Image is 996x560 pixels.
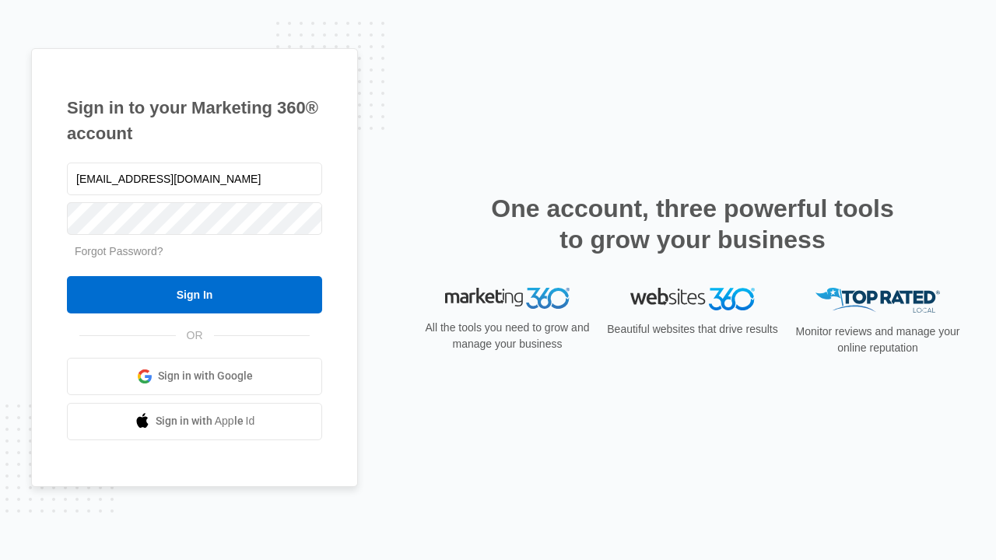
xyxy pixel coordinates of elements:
[67,276,322,313] input: Sign In
[791,324,965,356] p: Monitor reviews and manage your online reputation
[815,288,940,313] img: Top Rated Local
[605,321,780,338] p: Beautiful websites that drive results
[486,193,899,255] h2: One account, three powerful tools to grow your business
[176,327,214,344] span: OR
[158,368,253,384] span: Sign in with Google
[420,320,594,352] p: All the tools you need to grow and manage your business
[75,245,163,257] a: Forgot Password?
[630,288,755,310] img: Websites 360
[156,413,255,429] span: Sign in with Apple Id
[445,288,570,310] img: Marketing 360
[67,163,322,195] input: Email
[67,403,322,440] a: Sign in with Apple Id
[67,95,322,146] h1: Sign in to your Marketing 360® account
[67,358,322,395] a: Sign in with Google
